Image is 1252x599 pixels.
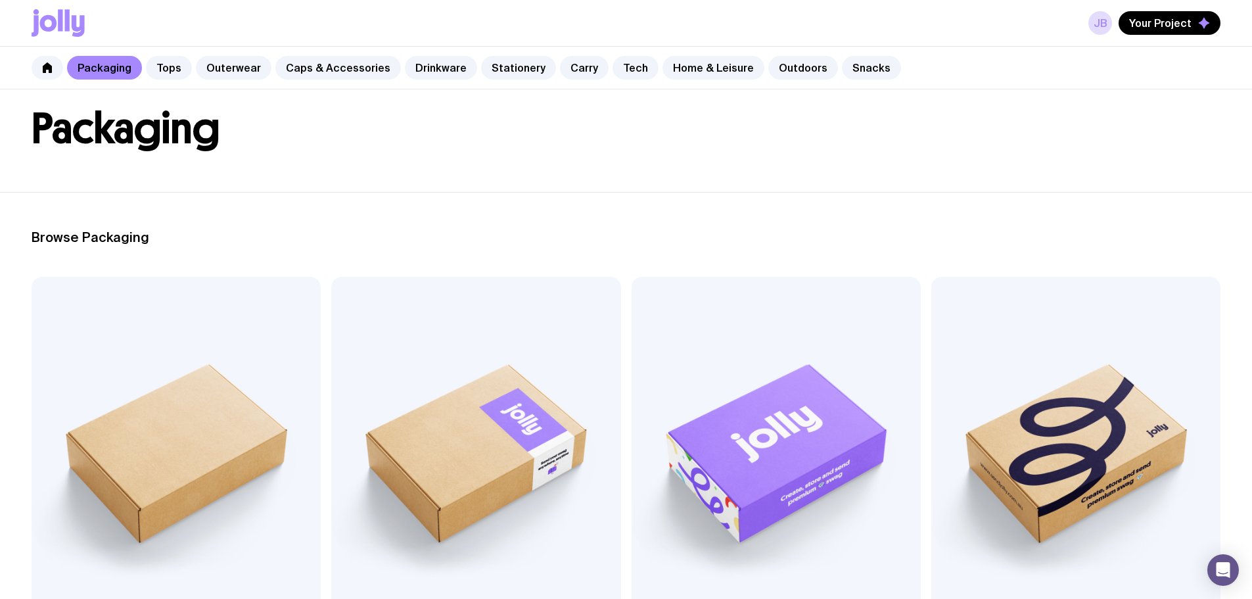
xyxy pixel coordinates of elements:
a: Tech [613,56,659,80]
a: Snacks [842,56,901,80]
a: Drinkware [405,56,477,80]
a: Packaging [67,56,142,80]
h1: Packaging [32,108,1220,150]
a: Carry [560,56,609,80]
a: Outerwear [196,56,271,80]
a: Caps & Accessories [275,56,401,80]
a: Tops [146,56,192,80]
div: Open Intercom Messenger [1207,554,1239,586]
a: JB [1088,11,1112,35]
a: Stationery [481,56,556,80]
a: Home & Leisure [662,56,764,80]
h2: Browse Packaging [32,229,1220,245]
button: Your Project [1119,11,1220,35]
span: Your Project [1129,16,1192,30]
a: Outdoors [768,56,838,80]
